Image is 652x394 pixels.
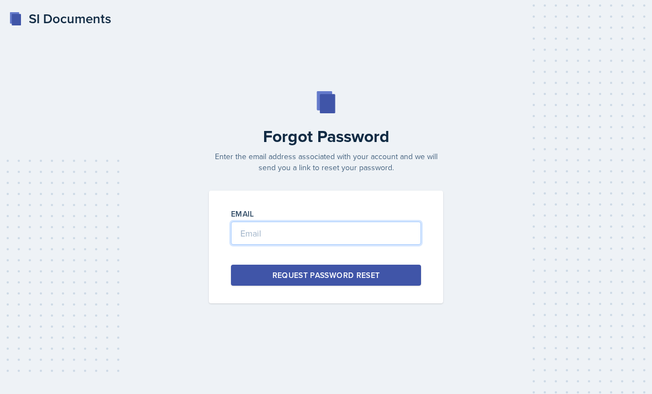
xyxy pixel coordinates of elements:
input: Email [231,222,421,245]
div: Request Password Reset [272,270,380,281]
p: Enter the email address associated with your account and we will send you a link to reset your pa... [202,151,450,173]
button: Request Password Reset [231,265,421,286]
a: SI Documents [9,9,111,29]
h2: Forgot Password [202,127,450,146]
label: Email [231,208,254,219]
